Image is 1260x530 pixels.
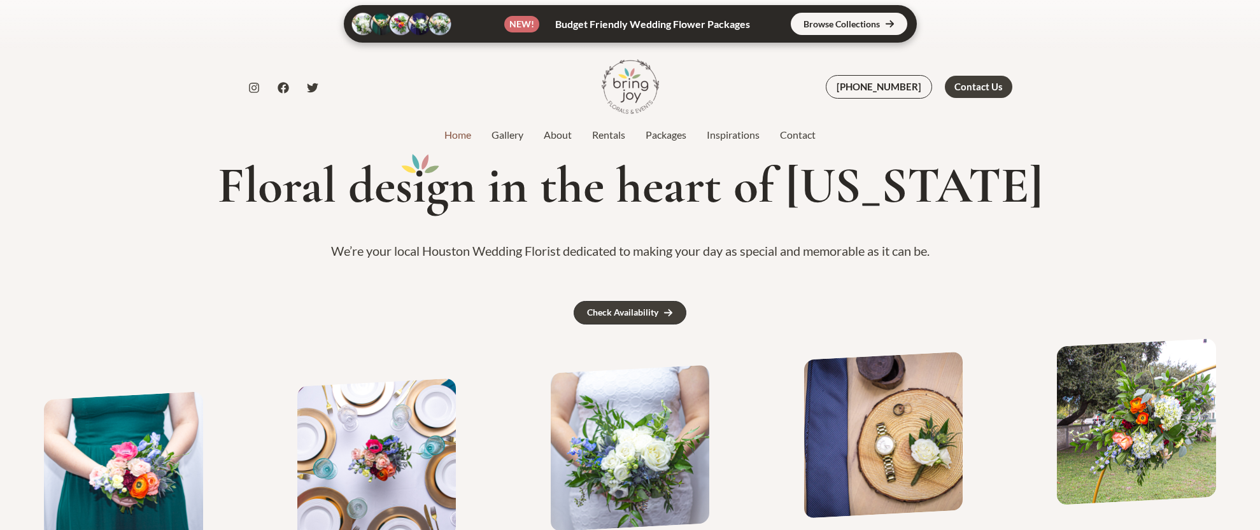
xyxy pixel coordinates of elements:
a: Gallery [481,127,534,143]
h1: Floral des gn in the heart of [US_STATE] [15,158,1245,214]
a: [PHONE_NUMBER] [826,75,932,99]
a: About [534,127,582,143]
a: Contact Us [945,76,1012,98]
mark: i [413,158,426,214]
a: Contact [770,127,826,143]
a: Check Availability [574,301,686,324]
a: Instagram [248,82,260,94]
a: Rentals [582,127,635,143]
a: Home [434,127,481,143]
img: Bring Joy [602,58,659,115]
a: Twitter [307,82,318,94]
a: Inspirations [697,127,770,143]
div: Check Availability [587,308,658,317]
nav: Site Navigation [434,125,826,144]
a: Packages [635,127,697,143]
p: We’re your local Houston Wedding Florist dedicated to making your day as special and memorable as... [15,239,1245,263]
a: Facebook [278,82,289,94]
